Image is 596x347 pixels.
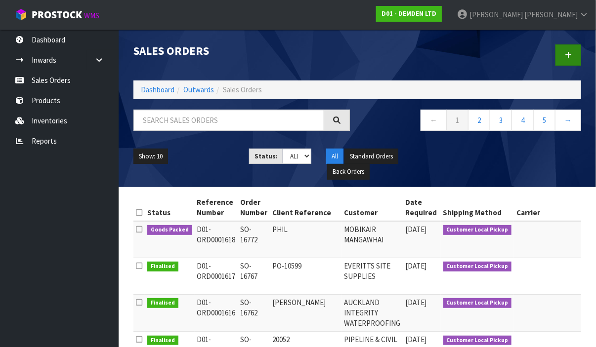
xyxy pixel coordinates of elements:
[195,221,238,258] td: D01-ORD0001618
[327,164,370,180] button: Back Orders
[270,258,342,294] td: PO-10599
[270,194,342,221] th: Client Reference
[344,149,398,164] button: Standard Orders
[238,258,270,294] td: SO-16767
[446,110,468,131] a: 1
[490,110,512,131] a: 3
[32,8,82,21] span: ProStock
[342,221,403,258] td: MOBIKAIR MANGAWHAI
[443,336,512,346] span: Customer Local Pickup
[443,262,512,271] span: Customer Local Pickup
[133,149,168,164] button: Show: 10
[406,225,427,234] span: [DATE]
[533,110,555,131] a: 5
[421,110,447,131] a: ←
[468,110,490,131] a: 2
[555,110,581,131] a: →
[141,85,174,94] a: Dashboard
[147,262,178,271] span: Finalised
[147,298,178,308] span: Finalised
[195,194,238,221] th: Reference Number
[133,44,350,57] h1: Sales Orders
[441,194,514,221] th: Shipping Method
[183,85,214,94] a: Outwards
[326,149,343,164] button: All
[342,258,403,294] td: EVERITTS SITE SUPPLIES
[365,110,581,134] nav: Page navigation
[145,194,195,221] th: Status
[270,294,342,331] td: [PERSON_NAME]
[443,298,512,308] span: Customer Local Pickup
[406,298,427,307] span: [DATE]
[403,194,441,221] th: Date Required
[147,225,192,235] span: Goods Packed
[223,85,262,94] span: Sales Orders
[195,258,238,294] td: D01-ORD0001617
[443,225,512,235] span: Customer Local Pickup
[382,9,436,18] strong: D01 - DEMDEN LTD
[469,10,523,19] span: [PERSON_NAME]
[238,221,270,258] td: SO-16772
[133,110,324,131] input: Search sales orders
[524,10,578,19] span: [PERSON_NAME]
[342,294,403,331] td: AUCKLAND INTEGRITY WATERPROOFING
[511,110,534,131] a: 4
[195,294,238,331] td: D01-ORD0001616
[270,221,342,258] td: PHIL
[406,261,427,270] span: [DATE]
[84,11,99,20] small: WMS
[342,194,403,221] th: Customer
[147,336,178,346] span: Finalised
[238,294,270,331] td: SO-16762
[15,8,27,21] img: cube-alt.png
[238,194,270,221] th: Order Number
[255,152,278,160] strong: Status:
[406,335,427,344] span: [DATE]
